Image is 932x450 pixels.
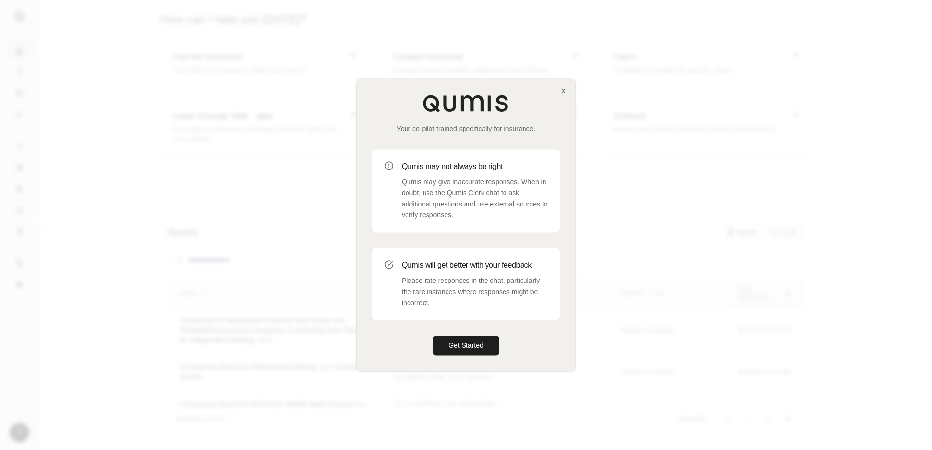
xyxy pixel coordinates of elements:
img: Qumis Logo [422,94,510,112]
p: Please rate responses in the chat, particularly the rare instances where responses might be incor... [402,275,548,308]
h3: Qumis will get better with your feedback [402,260,548,271]
h3: Qumis may not always be right [402,161,548,172]
button: Get Started [433,336,499,356]
p: Your co-pilot trained specifically for insurance. [372,124,560,133]
p: Qumis may give inaccurate responses. When in doubt, use the Qumis Clerk chat to ask additional qu... [402,176,548,221]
